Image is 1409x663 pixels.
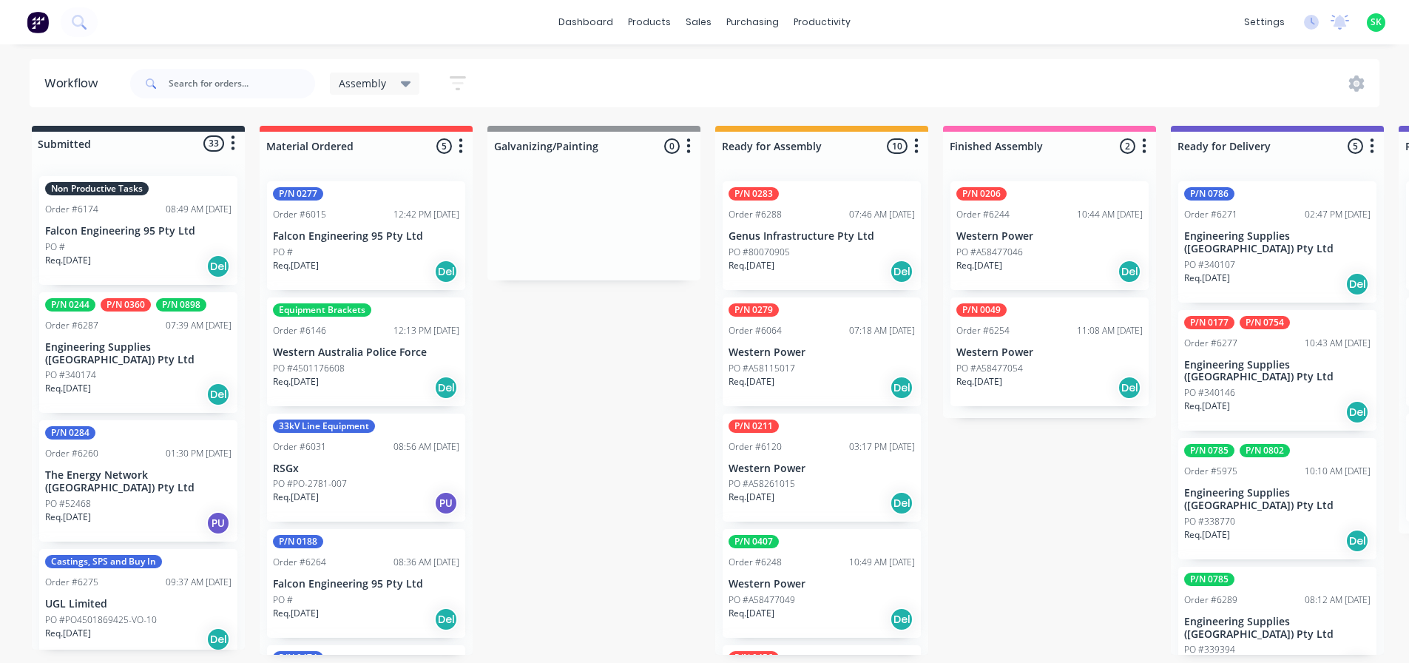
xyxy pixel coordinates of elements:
[45,182,149,195] div: Non Productive Tasks
[1184,444,1234,457] div: P/N 0785
[39,176,237,285] div: Non Productive TasksOrder #617408:49 AM [DATE]Falcon Engineering 95 Pty LtdPO #Req.[DATE]Del
[1184,400,1230,413] p: Req. [DATE]
[45,368,96,382] p: PO #340174
[786,11,858,33] div: productivity
[45,447,98,460] div: Order #6260
[723,529,921,638] div: P/N 0407Order #624810:49 AM [DATE]Western PowerPO #A58477049Req.[DATE]Del
[45,497,91,511] p: PO #52468
[729,259,774,272] p: Req. [DATE]
[1184,386,1235,400] p: PO #340146
[273,375,319,388] p: Req. [DATE]
[45,576,98,589] div: Order #6275
[273,607,319,620] p: Req. [DATE]
[267,181,465,290] div: P/N 0277Order #601512:42 PM [DATE]Falcon Engineering 95 Pty LtdPO #Req.[DATE]Del
[273,303,371,317] div: Equipment Brackets
[1178,438,1376,559] div: P/N 0785P/N 0802Order #597510:10 AM [DATE]Engineering Supplies ([GEOGRAPHIC_DATA]) Pty LtdPO #338...
[1184,593,1237,607] div: Order #6289
[729,491,774,504] p: Req. [DATE]
[39,549,237,658] div: Castings, SPS and Buy InOrder #627509:37 AM [DATE]UGL LimitedPO #PO4501869425-VO-10Req.[DATE]Del
[729,246,790,259] p: PO #80070905
[393,324,459,337] div: 12:13 PM [DATE]
[890,608,913,631] div: Del
[393,208,459,221] div: 12:42 PM [DATE]
[956,208,1010,221] div: Order #6244
[551,11,621,33] a: dashboard
[1184,465,1237,478] div: Order #5975
[956,375,1002,388] p: Req. [DATE]
[1237,11,1292,33] div: settings
[956,362,1023,375] p: PO #A58477054
[1184,337,1237,350] div: Order #6277
[950,297,1149,406] div: P/N 0049Order #625411:08 AM [DATE]Western PowerPO #A58477054Req.[DATE]Del
[267,297,465,406] div: Equipment BracketsOrder #614612:13 PM [DATE]Western Australia Police ForcePO #4501176608Req.[DATE...
[339,75,386,91] span: Assembly
[849,556,915,569] div: 10:49 AM [DATE]
[729,607,774,620] p: Req. [DATE]
[434,608,458,631] div: Del
[1345,529,1369,553] div: Del
[273,362,345,375] p: PO #4501176608
[729,578,915,590] p: Western Power
[729,593,795,607] p: PO #A58477049
[890,260,913,283] div: Del
[723,297,921,406] div: P/N 0279Order #606407:18 AM [DATE]Western PowerPO #A58115017Req.[DATE]Del
[273,246,293,259] p: PO #
[956,346,1143,359] p: Western Power
[956,187,1007,201] div: P/N 0206
[890,491,913,515] div: Del
[273,420,375,433] div: 33kV Line Equipment
[45,254,91,267] p: Req. [DATE]
[45,613,157,627] p: PO #PO4501869425-VO-10
[678,11,719,33] div: sales
[273,208,326,221] div: Order #6015
[45,225,232,238] p: Falcon Engineering 95 Pty Ltd
[1240,444,1290,457] div: P/N 0802
[434,376,458,400] div: Del
[45,319,98,332] div: Order #6287
[45,341,232,366] p: Engineering Supplies ([GEOGRAPHIC_DATA]) Pty Ltd
[849,440,915,454] div: 03:17 PM [DATE]
[393,440,459,454] div: 08:56 AM [DATE]
[1345,272,1369,296] div: Del
[1184,528,1230,542] p: Req. [DATE]
[273,535,323,548] div: P/N 0188
[621,11,678,33] div: products
[1184,643,1235,656] p: PO #339394
[273,593,293,607] p: PO #
[45,203,98,216] div: Order #6174
[1184,487,1371,512] p: Engineering Supplies ([GEOGRAPHIC_DATA]) Pty Ltd
[729,477,795,491] p: PO #A58261015
[273,440,326,454] div: Order #6031
[273,324,326,337] div: Order #6146
[729,462,915,475] p: Western Power
[729,324,782,337] div: Order #6064
[1184,316,1234,329] div: P/N 0177
[393,556,459,569] div: 08:36 AM [DATE]
[1077,324,1143,337] div: 11:08 AM [DATE]
[729,556,782,569] div: Order #6248
[273,556,326,569] div: Order #6264
[39,292,237,414] div: P/N 0244P/N 0360P/N 0898Order #628707:39 AM [DATE]Engineering Supplies ([GEOGRAPHIC_DATA]) Pty Lt...
[434,260,458,283] div: Del
[273,346,459,359] p: Western Australia Police Force
[956,303,1007,317] div: P/N 0049
[1371,16,1382,29] span: SK
[206,511,230,535] div: PU
[39,420,237,542] div: P/N 0284Order #626001:30 PM [DATE]The Energy Network ([GEOGRAPHIC_DATA]) Pty LtdPO #52468Req.[DAT...
[729,187,779,201] div: P/N 0283
[101,298,151,312] div: P/N 0360
[1184,616,1371,641] p: Engineering Supplies ([GEOGRAPHIC_DATA]) Pty Ltd
[27,11,49,33] img: Factory
[273,187,323,201] div: P/N 0277
[1118,376,1141,400] div: Del
[45,426,95,440] div: P/N 0284
[273,259,319,272] p: Req. [DATE]
[44,75,105,92] div: Workflow
[206,383,230,406] div: Del
[1345,400,1369,424] div: Del
[1305,337,1371,350] div: 10:43 AM [DATE]
[166,447,232,460] div: 01:30 PM [DATE]
[1118,260,1141,283] div: Del
[273,230,459,243] p: Falcon Engineering 95 Pty Ltd
[45,382,91,395] p: Req. [DATE]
